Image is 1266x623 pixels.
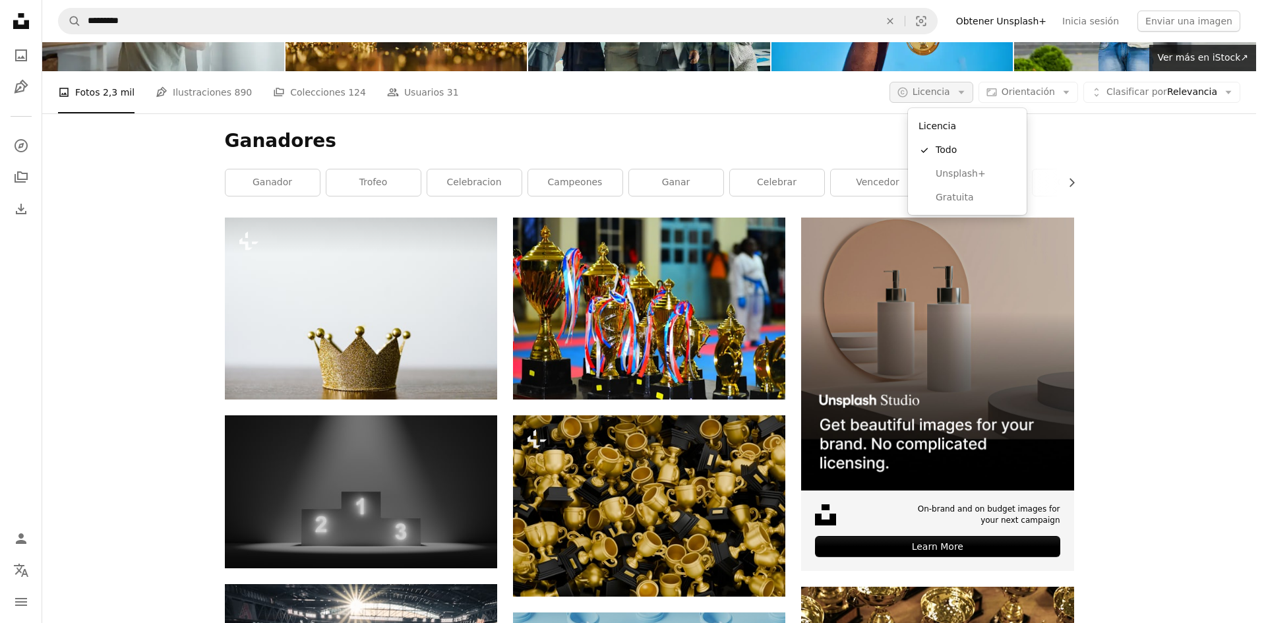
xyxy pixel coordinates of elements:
div: Licencia [913,113,1021,138]
button: Orientación [979,82,1078,103]
span: Unsplash+ [936,167,1016,181]
span: Gratuita [936,191,1016,204]
button: Licencia [889,82,973,103]
span: Licencia [913,86,950,97]
div: Licencia [908,108,1027,215]
span: Todo [936,144,1016,157]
